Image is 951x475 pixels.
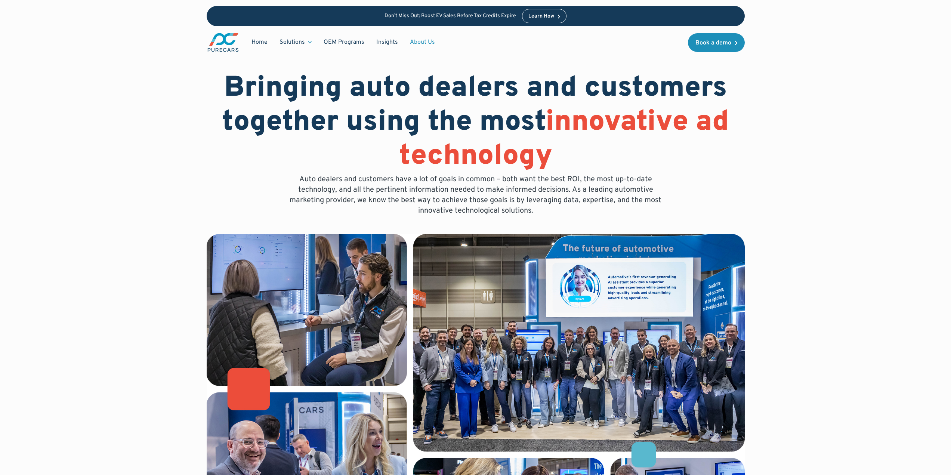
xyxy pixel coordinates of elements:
[207,32,240,53] img: purecars logo
[385,13,516,19] p: Don’t Miss Out: Boost EV Sales Before Tax Credits Expire
[370,35,404,49] a: Insights
[207,32,240,53] a: main
[284,174,667,216] p: Auto dealers and customers have a lot of goals in common – both want the best ROI, the most up-to...
[399,105,729,175] span: innovative ad technology
[318,35,370,49] a: OEM Programs
[207,72,745,174] h1: Bringing auto dealers and customers together using the most
[246,35,274,49] a: Home
[688,33,745,52] a: Book a demo
[522,9,566,23] a: Learn How
[404,35,441,49] a: About Us
[695,40,731,46] div: Book a demo
[274,35,318,49] div: Solutions
[528,14,554,19] div: Learn How
[280,38,305,46] div: Solutions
